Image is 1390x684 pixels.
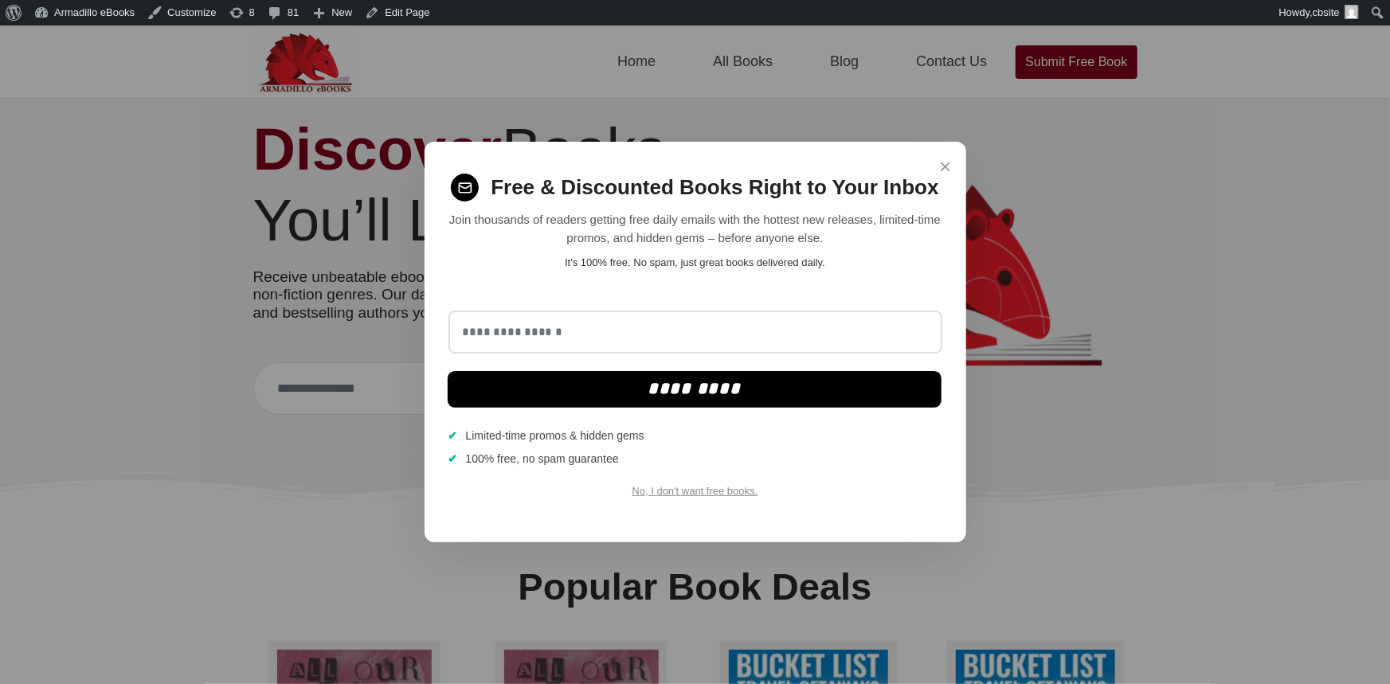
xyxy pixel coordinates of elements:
h2: Free & Discounted Books Right to Your Inbox [491,175,938,200]
span: ✔ [448,451,458,467]
span: × [939,151,951,182]
li: Limited-time promos & hidden gems [448,428,942,444]
p: It's 100% free. No spam, just great books delivered daily. [448,255,942,271]
span: cbsite [1313,6,1340,18]
span: ✔ [448,428,458,444]
a: No, I don't want free books. [632,485,758,497]
li: 100% free, no spam guarantee [448,451,942,467]
p: Join thousands of readers getting free daily emails with the hottest new releases, limited-time p... [448,211,942,247]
